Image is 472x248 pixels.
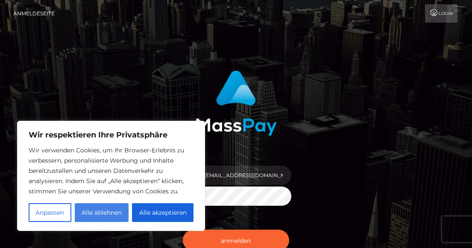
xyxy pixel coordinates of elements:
[29,146,184,195] font: Wir verwenden Cookies, um Ihr Browser-Erlebnis zu verbessern, personalisierte Werbung und Inhalte...
[75,203,129,222] button: Alle ablehnen
[13,10,55,17] font: Anmeldeseite
[221,236,251,244] font: anmelden
[425,4,457,23] a: Login
[35,209,64,216] font: Anpassen
[196,70,277,136] img: MassPay-Anmeldung
[439,11,453,16] font: Login
[17,121,205,231] div: Wir respektieren Ihre Privatsphäre
[196,166,292,185] input: Benutzername...
[82,209,122,216] font: Alle ablehnen
[13,4,55,23] a: Anmeldeseite
[139,209,187,216] font: Alle akzeptieren
[29,203,71,222] button: Anpassen
[29,130,167,140] font: Wir respektieren Ihre Privatsphäre
[132,203,193,222] button: Alle akzeptieren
